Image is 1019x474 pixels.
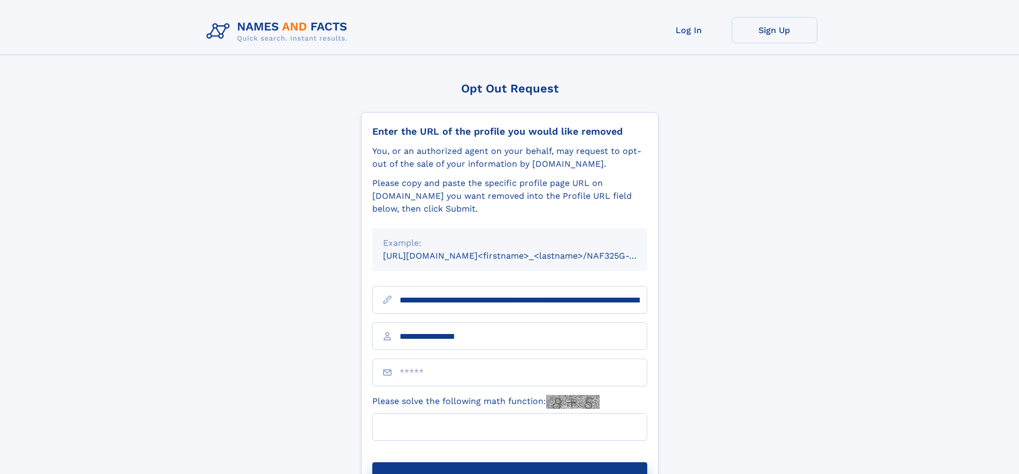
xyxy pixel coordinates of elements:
a: Sign Up [732,17,817,43]
img: Logo Names and Facts [202,17,356,46]
small: [URL][DOMAIN_NAME]<firstname>_<lastname>/NAF325G-xxxxxxxx [383,251,668,261]
div: Example: [383,237,637,250]
div: Please copy and paste the specific profile page URL on [DOMAIN_NAME] you want removed into the Pr... [372,177,647,215]
div: You, or an authorized agent on your behalf, may request to opt-out of the sale of your informatio... [372,145,647,170]
label: Please solve the following math function: [372,395,600,409]
div: Enter the URL of the profile you would like removed [372,126,647,137]
div: Opt Out Request [361,82,658,95]
a: Log In [646,17,732,43]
